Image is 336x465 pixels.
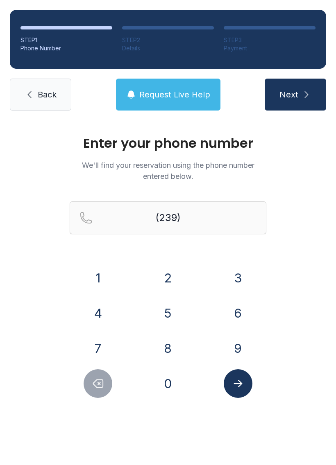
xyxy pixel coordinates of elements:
p: We'll find your reservation using the phone number entered below. [70,160,266,182]
span: Next [279,89,298,100]
button: 0 [154,369,182,398]
button: 7 [84,334,112,363]
button: 2 [154,264,182,292]
span: Back [38,89,57,100]
div: Phone Number [20,44,112,52]
button: 8 [154,334,182,363]
button: 3 [224,264,252,292]
button: Submit lookup form [224,369,252,398]
div: STEP 3 [224,36,316,44]
div: Payment [224,44,316,52]
button: 1 [84,264,112,292]
div: STEP 1 [20,36,112,44]
h1: Enter your phone number [70,137,266,150]
button: 5 [154,299,182,327]
div: STEP 2 [122,36,214,44]
button: 4 [84,299,112,327]
button: 6 [224,299,252,327]
button: 9 [224,334,252,363]
span: Request Live Help [139,89,210,100]
input: Reservation phone number [70,201,266,234]
button: Delete number [84,369,112,398]
div: Details [122,44,214,52]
